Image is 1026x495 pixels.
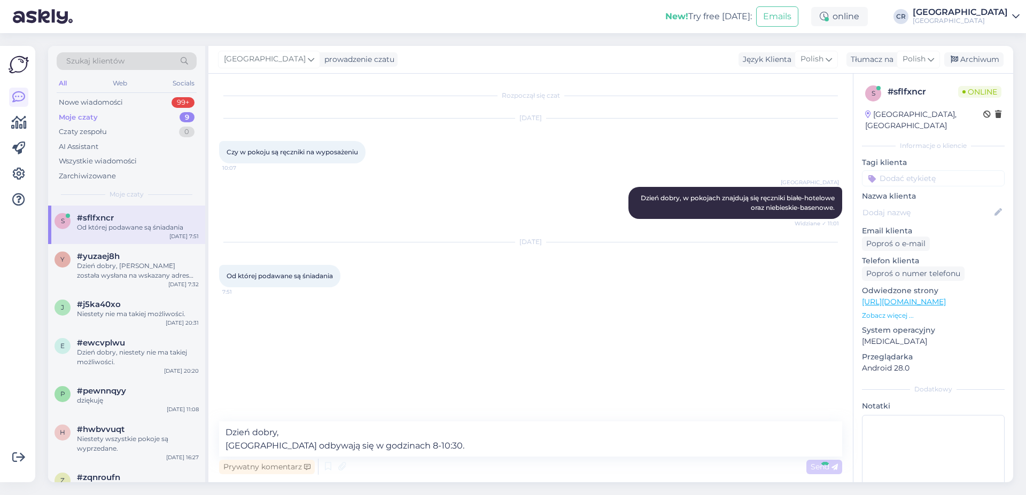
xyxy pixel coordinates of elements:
span: e [60,342,65,350]
span: Widziane ✓ 11:01 [795,219,839,227]
div: Dzień dobry, [PERSON_NAME] została wysłana na wskazany adres mailowy. [77,261,199,280]
div: Dodatkowy [862,384,1005,394]
input: Dodaj nazwę [862,207,992,218]
span: #pewnnqyy [77,386,126,396]
div: Try free [DATE]: [665,10,752,23]
div: [GEOGRAPHIC_DATA] [913,8,1008,17]
a: [URL][DOMAIN_NAME] [862,297,946,307]
span: s [872,89,875,97]
div: dziękuję [77,396,199,405]
div: Zarchiwizowane [59,171,116,182]
span: Dzień dobry, w pokojach znajdują się ręczniki białe-hotelowe oraz niebieskie-basenowe. [641,194,836,211]
div: online [811,7,868,26]
div: Informacje o kliencie [862,141,1005,151]
div: [DATE] 11:08 [167,405,199,413]
div: Archiwum [944,52,1004,67]
div: [DATE] [219,113,842,123]
p: Notatki [862,400,1005,412]
div: [GEOGRAPHIC_DATA], [GEOGRAPHIC_DATA] [865,109,983,131]
div: Język Klienta [739,54,791,65]
b: New! [665,11,688,21]
span: 10:07 [222,164,262,172]
span: 7:51 [222,288,262,296]
div: Socials [170,76,197,90]
div: Dzień dobry, niestety nie ma takiej możliwości. [77,348,199,367]
div: CR [893,9,908,24]
div: Rozpoczął się czat [219,91,842,100]
span: s [61,217,65,225]
div: prowadzenie czatu [320,54,394,65]
span: y [60,255,65,263]
div: Moje czaty [59,112,98,123]
p: Odwiedzone strony [862,285,1005,296]
span: Online [958,86,1001,98]
span: Polish [903,53,926,65]
span: #yuzaej8h [77,252,120,261]
a: [GEOGRAPHIC_DATA][GEOGRAPHIC_DATA] [913,8,1020,25]
p: Android 28.0 [862,363,1005,374]
div: Wszystkie wiadomości [59,156,137,167]
span: p [60,390,65,398]
p: Zobacz więcej ... [862,311,1005,320]
div: [DATE] [219,237,842,247]
span: Od której podawane są śniadania [227,272,333,280]
p: System operacyjny [862,325,1005,336]
span: #sflfxncr [77,213,114,223]
span: Szukaj klientów [66,56,125,67]
div: 0 [179,127,195,137]
span: Moje czaty [110,190,144,199]
p: Email klienta [862,225,1005,237]
span: #j5ka40xo [77,300,121,309]
div: [GEOGRAPHIC_DATA] [913,17,1008,25]
input: Dodać etykietę [862,170,1005,186]
span: Polish [800,53,823,65]
span: #zqnroufn [77,473,120,482]
span: [GEOGRAPHIC_DATA] [224,53,306,65]
div: Niestety nie ma takiej możliwości. [77,309,199,319]
span: #hwbvvuqt [77,425,125,434]
div: [DATE] 7:32 [168,280,199,288]
span: j [61,303,64,311]
div: [DATE] 20:31 [166,319,199,327]
div: 9 [180,112,195,123]
p: Przeglądarka [862,351,1005,363]
div: Tłumacz na [846,54,893,65]
p: Tagi klienta [862,157,1005,168]
div: Od której podawane są śniadania [77,223,199,232]
div: [DATE] 7:51 [169,232,199,240]
div: 99+ [172,97,195,108]
div: Poproś o numer telefonu [862,266,965,281]
span: #ewcvplwu [77,338,125,348]
div: Web [111,76,129,90]
div: All [57,76,69,90]
span: Czy w pokoju są ręczniki na wyposażeniu [227,148,358,156]
span: h [60,428,65,436]
div: Niestety wszystkie pokoje są wyprzedane. [77,434,199,453]
div: [DATE] 20:20 [164,367,199,375]
p: Nazwa klienta [862,191,1005,202]
button: Emails [756,6,798,27]
img: Askly Logo [9,54,29,75]
div: Poproś o e-mail [862,237,930,251]
div: # sflfxncr [888,85,958,98]
div: AI Assistant [59,142,98,152]
span: [GEOGRAPHIC_DATA] [781,178,839,186]
div: [DATE] 16:27 [166,453,199,461]
p: [MEDICAL_DATA] [862,336,1005,347]
div: Czaty zespołu [59,127,107,137]
div: Nowe wiadomości [59,97,123,108]
span: z [60,476,65,484]
p: Telefon klienta [862,255,1005,266]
